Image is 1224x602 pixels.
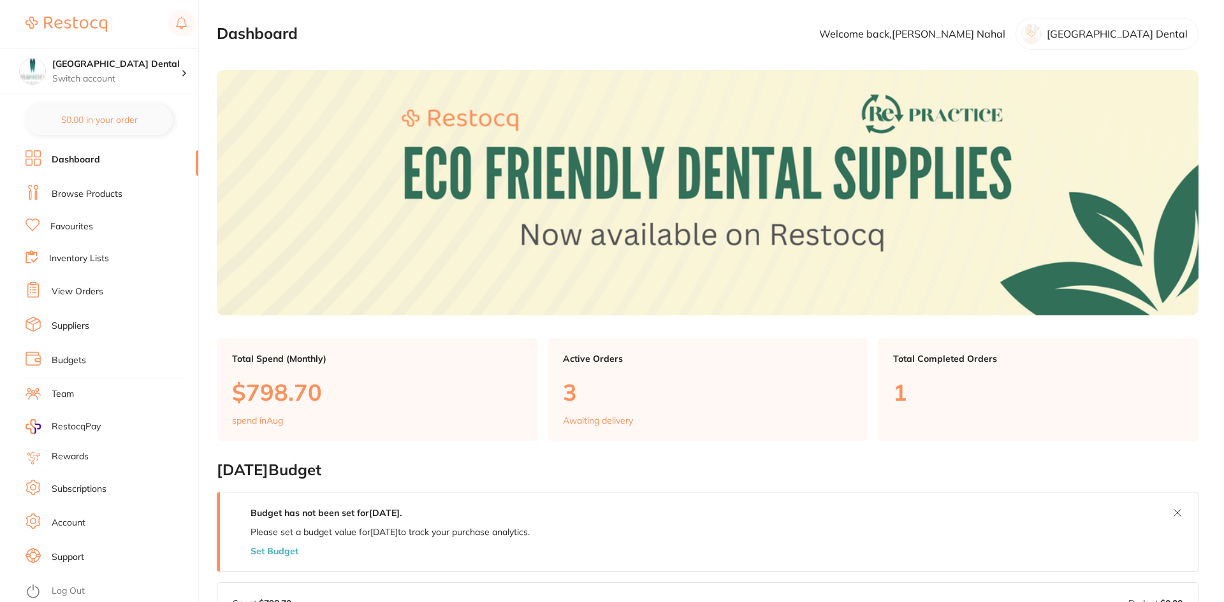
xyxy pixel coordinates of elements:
a: Dashboard [52,154,100,166]
a: Account [52,517,85,529]
a: View Orders [52,285,103,298]
a: RestocqPay [25,419,101,434]
a: Rewards [52,450,89,463]
a: Restocq Logo [25,10,107,39]
a: Log Out [52,585,85,598]
img: Capalaba Park Dental [20,59,45,84]
a: Team [52,388,74,401]
a: Budgets [52,354,86,367]
p: [GEOGRAPHIC_DATA] Dental [1047,28,1188,39]
button: Set Budget [251,546,298,556]
img: RestocqPay [25,419,41,434]
p: Total Spend (Monthly) [232,354,522,364]
a: Subscriptions [52,483,106,496]
img: Dashboard [217,70,1198,315]
p: Active Orders [563,354,853,364]
p: Total Completed Orders [893,354,1183,364]
strong: Budget has not been set for [DATE] . [251,507,402,519]
p: $798.70 [232,379,522,405]
p: Please set a budget value for [DATE] to track your purchase analytics. [251,527,530,537]
h4: Capalaba Park Dental [52,58,181,71]
a: Inventory Lists [49,252,109,265]
img: Restocq Logo [25,17,107,32]
p: spend in Aug [232,415,283,426]
button: $0.00 in your order [25,104,173,135]
p: Switch account [52,73,181,85]
p: 1 [893,379,1183,405]
h2: Dashboard [217,25,298,43]
p: 3 [563,379,853,405]
p: Welcome back, [PERSON_NAME] Nahal [819,28,1005,39]
a: Favourites [50,220,93,233]
a: Browse Products [52,188,122,201]
a: Support [52,551,84,564]
a: Suppliers [52,320,89,333]
a: Total Spend (Monthly)$798.70spend inAug [217,338,537,441]
span: RestocqPay [52,420,101,433]
p: Awaiting delivery [563,415,633,426]
button: Log Out [25,582,194,602]
a: Active Orders3Awaiting delivery [548,338,868,441]
a: Total Completed Orders1 [878,338,1198,441]
h2: [DATE] Budget [217,461,1198,479]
